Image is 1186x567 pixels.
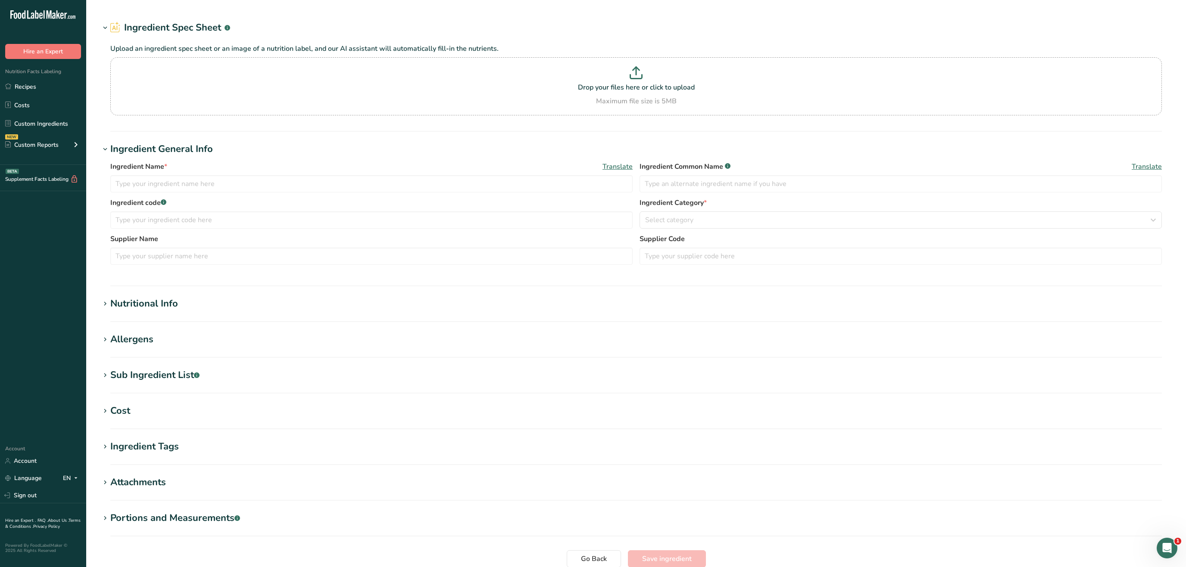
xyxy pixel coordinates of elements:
[110,368,200,382] div: Sub Ingredient List
[33,524,60,530] a: Privacy Policy
[640,175,1162,192] input: Type an alternate ingredient name if you have
[640,234,1162,244] label: Supplier Code
[5,543,81,553] div: Powered By FoodLabelMaker © 2025 All Rights Reserved
[110,248,633,265] input: Type your supplier name here
[48,517,69,524] a: About Us .
[640,198,1162,208] label: Ingredient Category
[110,198,633,208] label: Ingredient code
[581,554,607,564] span: Go Back
[110,475,166,490] div: Attachments
[5,44,81,59] button: Hire an Expert
[110,404,130,418] div: Cost
[5,517,81,530] a: Terms & Conditions .
[5,471,42,486] a: Language
[5,134,18,139] div: NEW
[1132,161,1162,172] span: Translate
[5,517,36,524] a: Hire an Expert .
[1174,538,1181,545] span: 1
[112,96,1160,106] div: Maximum file size is 5MB
[110,440,179,454] div: Ingredient Tags
[640,248,1162,265] input: Type your supplier code here
[110,21,230,35] h2: Ingredient Spec Sheet
[602,161,633,172] span: Translate
[110,297,178,311] div: Nutritional Info
[640,211,1162,229] button: Select category
[110,43,1162,54] p: Upload an ingredient spec sheet or an image of a nutrition label, and our AI assistant will autom...
[110,211,633,229] input: Type your ingredient code here
[645,215,693,225] span: Select category
[642,554,692,564] span: Save ingredient
[110,332,153,347] div: Allergens
[5,140,59,149] div: Custom Reports
[640,161,730,172] span: Ingredient Common Name
[6,169,19,174] div: BETA
[110,161,167,172] span: Ingredient Name
[110,511,240,525] div: Portions and Measurements
[37,517,48,524] a: FAQ .
[63,473,81,483] div: EN
[110,234,633,244] label: Supplier Name
[110,175,633,192] input: Type your ingredient name here
[112,82,1160,93] p: Drop your files here or click to upload
[110,142,213,156] div: Ingredient General Info
[1157,538,1177,558] iframe: Intercom live chat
